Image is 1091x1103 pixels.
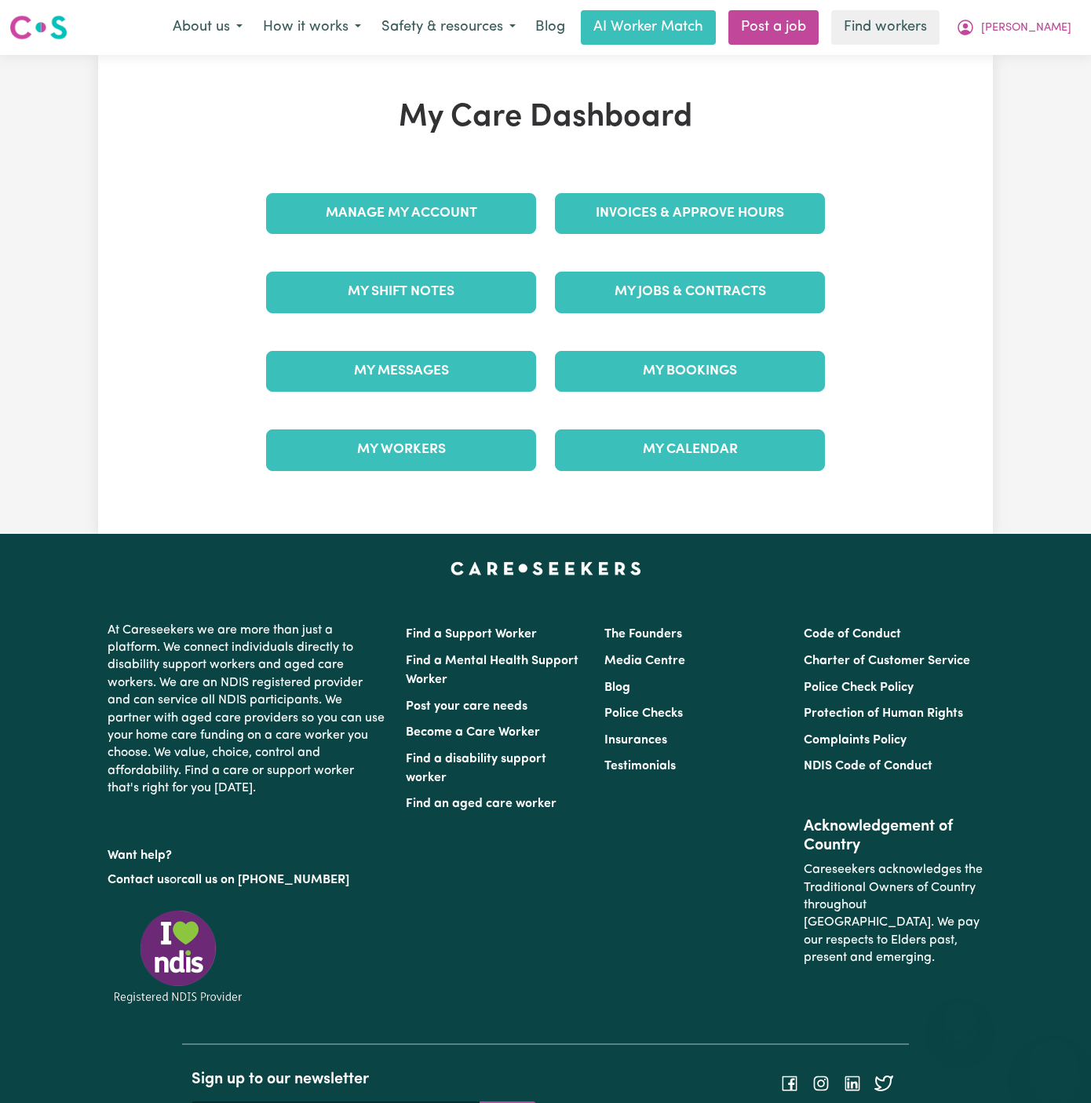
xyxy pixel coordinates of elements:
a: Insurances [604,734,667,747]
a: My Jobs & Contracts [555,272,825,312]
button: My Account [946,11,1082,44]
a: Protection of Human Rights [804,707,963,720]
a: Blog [604,681,630,694]
a: Police Check Policy [804,681,914,694]
a: Find workers [831,10,940,45]
button: Safety & resources [371,11,526,44]
a: Find a disability support worker [406,753,546,784]
img: Careseekers logo [9,13,68,42]
img: Registered NDIS provider [108,908,249,1006]
iframe: Button to launch messaging window [1028,1040,1078,1090]
button: About us [162,11,253,44]
a: Follow Careseekers on Instagram [812,1077,830,1090]
h1: My Care Dashboard [257,99,834,137]
a: NDIS Code of Conduct [804,760,932,772]
a: Careseekers logo [9,9,68,46]
a: Find a Support Worker [406,628,537,641]
a: Code of Conduct [804,628,901,641]
button: How it works [253,11,371,44]
a: Charter of Customer Service [804,655,970,667]
a: Find an aged care worker [406,798,556,810]
a: Post your care needs [406,700,527,713]
a: The Founders [604,628,682,641]
h2: Sign up to our newsletter [192,1070,536,1089]
span: [PERSON_NAME] [981,20,1071,37]
a: Follow Careseekers on LinkedIn [843,1077,862,1090]
a: Careseekers home page [451,562,641,575]
a: My Calendar [555,429,825,470]
a: Follow Careseekers on Twitter [874,1077,893,1090]
a: AI Worker Match [581,10,716,45]
a: Blog [526,10,575,45]
a: My Shift Notes [266,272,536,312]
a: Contact us [108,874,170,886]
p: At Careseekers we are more than just a platform. We connect individuals directly to disability su... [108,615,387,804]
a: Find a Mental Health Support Worker [406,655,578,686]
a: Follow Careseekers on Facebook [780,1077,799,1090]
a: Complaints Policy [804,734,907,747]
p: Careseekers acknowledges the Traditional Owners of Country throughout [GEOGRAPHIC_DATA]. We pay o... [804,855,983,973]
a: Become a Care Worker [406,726,540,739]
a: My Workers [266,429,536,470]
a: Media Centre [604,655,685,667]
a: Police Checks [604,707,683,720]
a: call us on [PHONE_NUMBER] [181,874,349,886]
h2: Acknowledgement of Country [804,817,983,855]
a: My Bookings [555,351,825,392]
a: Post a job [728,10,819,45]
iframe: Close message [944,1003,976,1034]
a: Manage My Account [266,193,536,234]
p: Want help? [108,841,387,864]
a: My Messages [266,351,536,392]
a: Testimonials [604,760,676,772]
p: or [108,865,387,895]
a: Invoices & Approve Hours [555,193,825,234]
